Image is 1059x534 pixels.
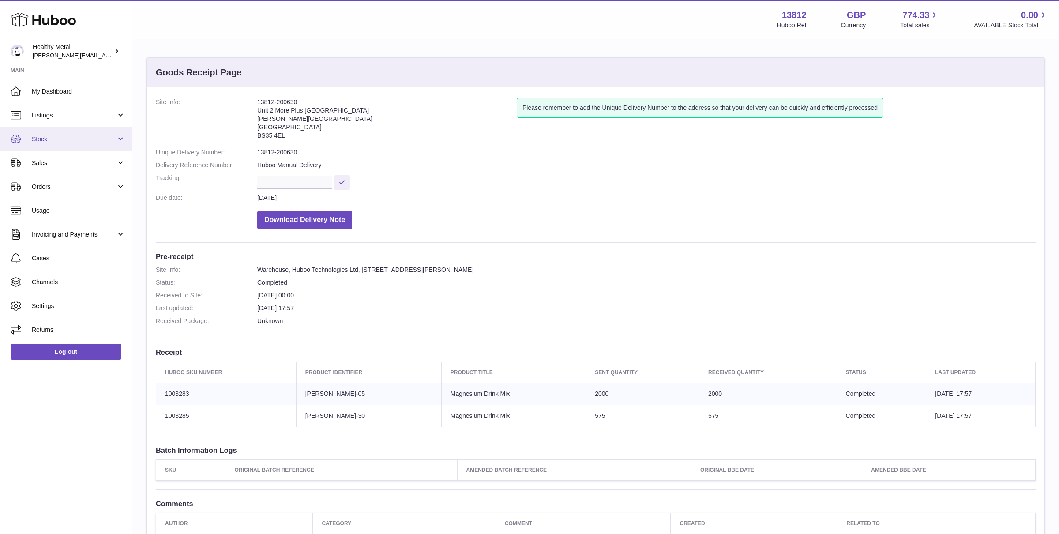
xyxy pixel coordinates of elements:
[441,405,586,427] td: Magnesium Drink Mix
[32,254,125,263] span: Cases
[156,383,297,405] td: 1003283
[33,52,177,59] span: [PERSON_NAME][EMAIL_ADDRESS][DOMAIN_NAME]
[156,459,225,480] th: SKU
[32,135,116,143] span: Stock
[156,362,297,383] th: Huboo SKU Number
[837,383,926,405] td: Completed
[156,252,1036,261] h3: Pre-receipt
[900,9,939,30] a: 774.33 Total sales
[156,499,1036,508] h3: Comments
[1021,9,1038,21] span: 0.00
[517,98,883,118] div: Please remember to add the Unique Delivery Number to the address so that your delivery can be qui...
[156,291,257,300] dt: Received to Site:
[257,194,1036,202] dd: [DATE]
[296,362,441,383] th: Product Identifier
[156,161,257,169] dt: Delivery Reference Number:
[32,183,116,191] span: Orders
[457,459,691,480] th: Amended Batch Reference
[257,148,1036,157] dd: 13812-200630
[837,513,1036,534] th: Related to
[441,383,586,405] td: Magnesium Drink Mix
[902,9,929,21] span: 774.33
[257,266,1036,274] dd: Warehouse, Huboo Technologies Ltd, [STREET_ADDRESS][PERSON_NAME]
[699,383,837,405] td: 2000
[782,9,807,21] strong: 13812
[586,405,699,427] td: 575
[156,266,257,274] dt: Site Info:
[862,459,1036,480] th: Amended BBE Date
[699,405,837,427] td: 575
[699,362,837,383] th: Received Quantity
[586,362,699,383] th: Sent Quantity
[257,291,1036,300] dd: [DATE] 00:00
[32,230,116,239] span: Invoicing and Payments
[926,362,1036,383] th: Last updated
[496,513,671,534] th: Comment
[257,161,1036,169] dd: Huboo Manual Delivery
[296,383,441,405] td: [PERSON_NAME]-05
[257,304,1036,312] dd: [DATE] 17:57
[225,459,457,480] th: Original Batch Reference
[586,383,699,405] td: 2000
[156,347,1036,357] h3: Receipt
[777,21,807,30] div: Huboo Ref
[32,159,116,167] span: Sales
[156,278,257,287] dt: Status:
[156,194,257,202] dt: Due date:
[841,21,866,30] div: Currency
[32,207,125,215] span: Usage
[32,302,125,310] span: Settings
[974,21,1048,30] span: AVAILABLE Stock Total
[313,513,496,534] th: Category
[974,9,1048,30] a: 0.00 AVAILABLE Stock Total
[441,362,586,383] th: Product title
[156,304,257,312] dt: Last updated:
[296,405,441,427] td: [PERSON_NAME]-30
[837,362,926,383] th: Status
[257,211,352,229] button: Download Delivery Note
[691,459,862,480] th: Original BBE Date
[32,87,125,96] span: My Dashboard
[156,98,257,144] dt: Site Info:
[156,174,257,189] dt: Tracking:
[156,445,1036,455] h3: Batch Information Logs
[32,326,125,334] span: Returns
[156,317,257,325] dt: Received Package:
[11,45,24,58] img: jose@healthy-metal.com
[33,43,112,60] div: Healthy Metal
[257,278,1036,287] dd: Completed
[156,405,297,427] td: 1003285
[837,405,926,427] td: Completed
[32,111,116,120] span: Listings
[156,67,242,79] h3: Goods Receipt Page
[156,148,257,157] dt: Unique Delivery Number:
[257,98,517,144] address: 13812-200630 Unit 2 More Plus [GEOGRAPHIC_DATA] [PERSON_NAME][GEOGRAPHIC_DATA] [GEOGRAPHIC_DATA] ...
[926,383,1036,405] td: [DATE] 17:57
[900,21,939,30] span: Total sales
[671,513,837,534] th: Created
[11,344,121,360] a: Log out
[257,317,1036,325] dd: Unknown
[156,513,313,534] th: Author
[926,405,1036,427] td: [DATE] 17:57
[32,278,125,286] span: Channels
[847,9,866,21] strong: GBP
